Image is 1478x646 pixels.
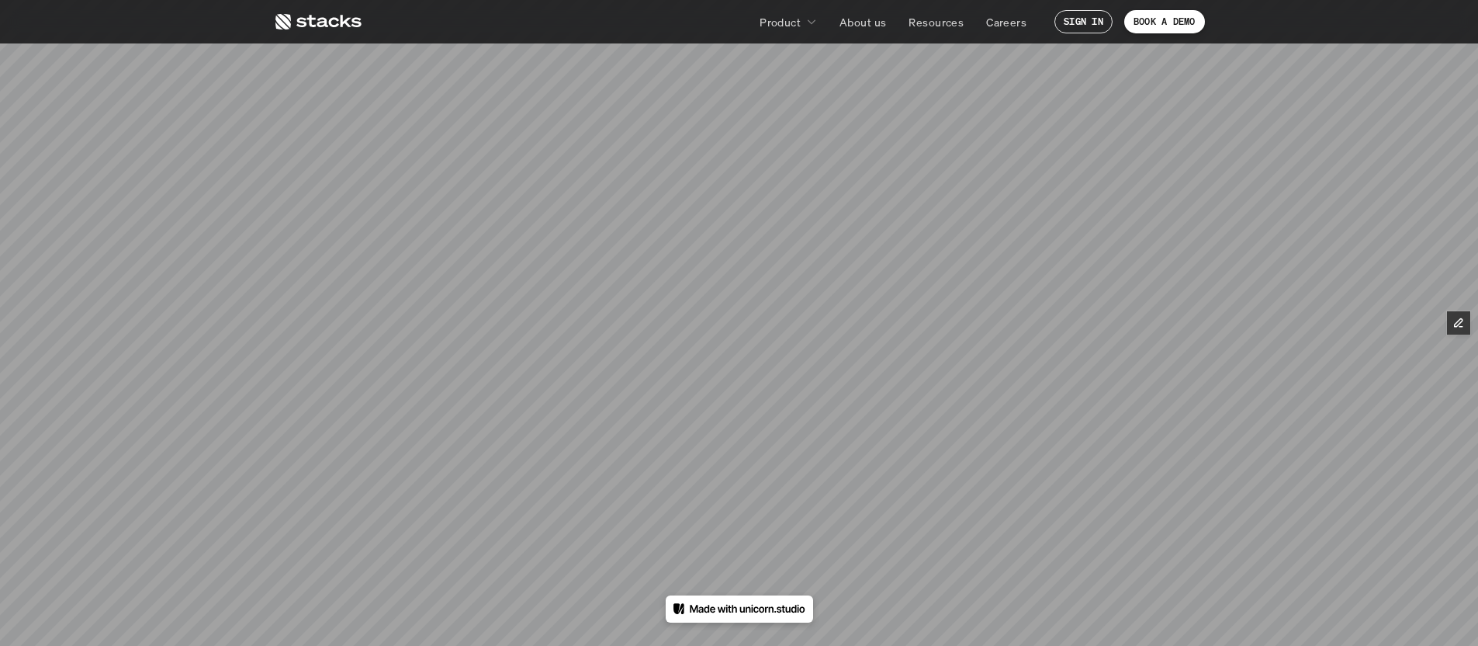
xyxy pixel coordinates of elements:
p: Resources [909,14,964,30]
img: Made in unicorn.studio [673,603,805,615]
p: BOOK A DEMO [1134,16,1196,27]
p: Product [760,14,801,30]
a: About us [830,8,895,36]
a: Careers [977,8,1036,36]
p: About us [839,14,886,30]
a: BOOK A DEMO [1124,10,1205,33]
div: 404 [337,161,1140,488]
div: 404 [338,160,1141,487]
a: SIGN IN [1054,10,1113,33]
a: Resources [899,8,973,36]
p: SIGN IN [1064,16,1103,27]
button: Edit Framer Content [1447,311,1470,335]
p: Careers [986,14,1026,30]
